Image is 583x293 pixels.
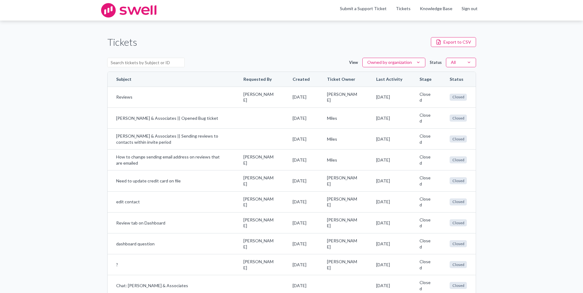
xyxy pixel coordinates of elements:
[411,128,441,149] td: Closed
[243,196,275,208] span: [PERSON_NAME]
[450,135,467,143] span: Closed
[411,254,441,275] td: Closed
[411,170,441,191] td: Closed
[411,149,441,170] td: Closed
[396,6,411,12] a: Tickets
[368,128,411,149] td: [DATE]
[116,94,227,100] a: Reviews
[411,191,441,212] td: Closed
[318,72,368,87] th: Ticket Owner
[284,191,318,212] td: [DATE]
[116,220,227,226] a: Review tab on Dashboard
[420,6,452,12] a: Knowledge Base
[431,37,476,47] button: Export to CSV
[349,60,358,65] label: View
[450,177,467,184] span: Closed
[116,133,227,145] a: [PERSON_NAME] & Associates || Sending reviews to contacts within invite period
[450,219,467,226] span: Closed
[327,136,359,142] span: Miles
[107,35,137,49] h1: Tickets
[284,107,318,128] td: [DATE]
[101,3,156,18] img: swell
[450,198,467,205] span: Closed
[284,87,318,107] td: [DATE]
[478,227,583,293] iframe: Chat Widget
[411,72,441,87] th: Stage
[450,282,467,289] span: Closed
[284,149,318,170] td: [DATE]
[116,178,227,184] a: Need to update credit card on file
[243,175,275,187] span: [PERSON_NAME]
[327,115,359,121] span: Miles
[441,72,475,87] th: Status
[116,283,227,289] a: Chat: [PERSON_NAME] & Associates
[284,72,318,87] th: Created
[335,6,482,15] ul: Main menu
[327,175,359,187] span: [PERSON_NAME]
[327,238,359,250] span: [PERSON_NAME]
[450,240,467,247] span: Closed
[284,170,318,191] td: [DATE]
[327,259,359,271] span: [PERSON_NAME]
[284,212,318,233] td: [DATE]
[450,94,467,101] span: Closed
[450,156,467,163] span: Closed
[411,107,441,128] td: Closed
[327,217,359,229] span: [PERSON_NAME]
[243,154,275,166] span: [PERSON_NAME]
[108,72,235,87] th: Subject
[368,149,411,170] td: [DATE]
[327,157,359,163] span: Miles
[446,58,476,68] button: All
[243,91,275,103] span: [PERSON_NAME]
[391,6,482,15] div: Navigation Menu
[411,233,441,254] td: Closed
[243,238,275,250] span: [PERSON_NAME]
[430,60,442,65] label: Status
[450,261,467,268] span: Closed
[116,262,227,268] a: ?
[116,154,227,166] a: How to change sending email address on reviews that are emailed
[411,212,441,233] td: Closed
[284,233,318,254] td: [DATE]
[116,241,227,247] a: dashboard question
[368,212,411,233] td: [DATE]
[368,233,411,254] td: [DATE]
[116,199,227,205] a: edit contact
[107,58,185,68] input: Search tickets by Subject or ID
[368,254,411,275] td: [DATE]
[368,72,411,87] th: Last Activity
[368,107,411,128] td: [DATE]
[368,170,411,191] td: [DATE]
[327,196,359,208] span: [PERSON_NAME]
[284,128,318,149] td: [DATE]
[243,259,275,271] span: [PERSON_NAME]
[235,72,284,87] th: Requested By
[462,6,478,12] a: Sign out
[327,91,359,103] span: [PERSON_NAME]
[284,254,318,275] td: [DATE]
[368,87,411,107] td: [DATE]
[243,217,275,229] span: [PERSON_NAME]
[116,115,227,121] a: [PERSON_NAME] & Associates || Opened Bug ticket
[340,6,387,11] a: Submit a Support Ticket
[368,191,411,212] td: [DATE]
[450,115,467,122] span: Closed
[335,6,482,15] nav: Swell CX Support
[411,87,441,107] td: Closed
[362,58,425,68] button: Owned by organization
